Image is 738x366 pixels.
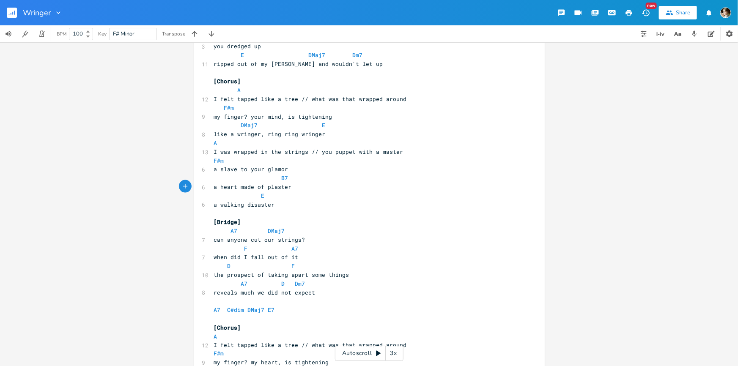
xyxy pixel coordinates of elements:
span: ripped out of my [PERSON_NAME] and wouldn't let up [214,60,383,68]
span: the prospect of taking apart some things [214,271,349,279]
span: C#dim [228,306,244,314]
span: A [214,333,217,340]
span: A [238,86,241,94]
div: Share [676,9,690,16]
span: E7 [268,306,275,314]
span: I felt tapped like a tree // what was that wrapped around [214,95,407,103]
span: DMaj7 [309,51,326,59]
span: E [322,121,326,129]
div: 3x [386,346,401,361]
span: A7 [241,280,248,287]
span: DMaj7 [248,306,265,314]
span: F#m [224,104,234,112]
span: E [241,51,244,59]
span: a walking disaster [214,201,275,208]
div: Transpose [162,31,185,36]
div: Autoscroll [335,346,403,361]
span: E [261,192,265,199]
span: when did I fall out of it [214,253,299,261]
span: A7 [214,306,221,314]
span: [Bridge] [214,218,241,226]
span: I felt tapped like a tree // what was that wrapped around [214,341,407,349]
img: Robert Wise [720,7,731,18]
span: Dm7 [295,280,305,287]
span: F#m [214,157,224,164]
span: Dm7 [353,51,363,59]
span: A [214,139,217,147]
span: my finger? your mind, is tightening [214,113,332,120]
div: BPM [57,32,66,36]
span: a heart made of plaster [214,183,292,191]
span: A7 [292,245,299,252]
button: New [637,5,654,20]
span: F#m [214,350,224,358]
button: Share [659,6,697,19]
span: B7 [282,174,288,182]
span: a slave to your glamor [214,165,288,173]
span: can anyone cut our strings? [214,236,305,243]
span: D [282,280,285,287]
span: [Chorus] [214,77,241,85]
div: Key [98,31,107,36]
span: [Chorus] [214,324,241,331]
span: F# Minor [113,30,134,38]
span: DMaj7 [241,121,258,129]
span: A7 [231,227,238,235]
span: F [244,245,248,252]
span: F [292,262,295,270]
span: D [228,262,231,270]
span: like a wringer, ring ring wringer [214,130,326,138]
div: New [646,3,657,9]
span: DMaj7 [268,227,285,235]
span: Wringer [23,9,51,16]
span: reveals much we did not expect [214,289,316,296]
span: you dredged up [214,42,261,50]
span: I was wrapped in the strings // you puppet with a master [214,148,403,156]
